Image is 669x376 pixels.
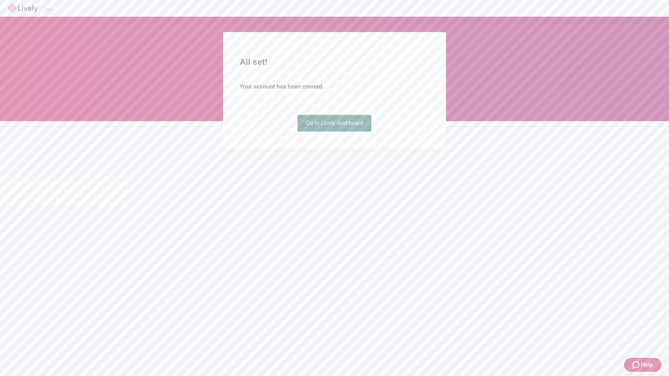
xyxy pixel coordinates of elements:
[298,115,372,132] a: Go to Lively dashboard
[632,361,641,369] svg: Zendesk support icon
[641,361,653,369] span: Help
[46,9,52,11] button: Log out
[240,83,429,91] h4: Your account has been created.
[624,358,661,372] button: Zendesk support iconHelp
[240,56,429,68] h2: All set!
[8,4,38,13] img: Lively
